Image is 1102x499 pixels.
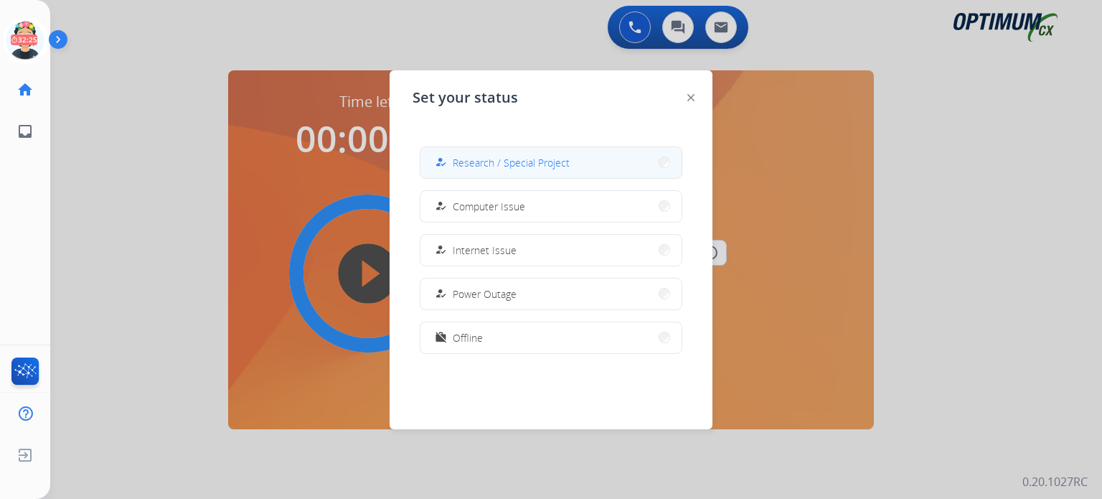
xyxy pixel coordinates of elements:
span: Internet Issue [453,243,517,258]
mat-icon: work_off [435,332,447,344]
mat-icon: how_to_reg [435,157,447,169]
span: Offline [453,330,483,345]
p: 0.20.1027RC [1022,473,1088,490]
mat-icon: how_to_reg [435,200,447,213]
mat-icon: inbox [17,123,34,140]
mat-icon: how_to_reg [435,244,447,256]
button: Computer Issue [420,191,682,222]
img: close-button [687,94,694,101]
button: Research / Special Project [420,147,682,178]
span: Power Outage [453,286,517,302]
mat-icon: how_to_reg [435,288,447,300]
button: Power Outage [420,279,682,309]
span: Research / Special Project [453,155,570,170]
button: Offline [420,322,682,353]
span: Computer Issue [453,199,525,214]
span: Set your status [413,88,518,108]
mat-icon: home [17,81,34,98]
button: Internet Issue [420,235,682,266]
